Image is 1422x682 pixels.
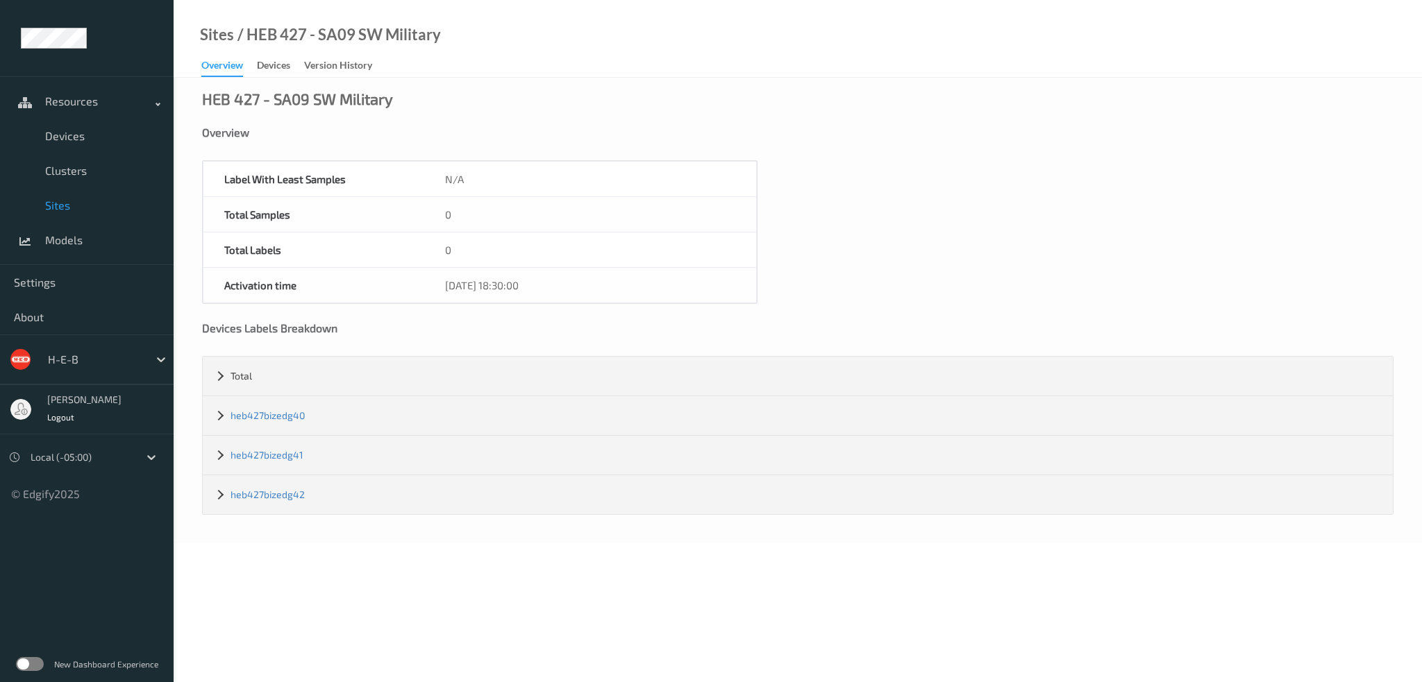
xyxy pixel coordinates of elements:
[202,321,1394,335] div: Devices Labels Breakdown
[304,56,386,76] a: Version History
[424,197,756,232] div: 0
[203,475,1393,514] div: heb427bizedg42
[201,58,243,77] div: Overview
[424,232,756,267] div: 0
[203,232,424,267] div: Total Labels
[203,197,424,232] div: Total Samples
[203,436,1393,475] div: heb427bizedg41
[200,28,234,42] a: Sites
[202,126,1394,139] div: Overview
[424,268,756,302] div: [DATE] 18:30:00
[231,449,303,461] a: heb427bizedg41
[257,58,290,76] div: Devices
[203,396,1393,435] div: heb427bizedg40
[424,162,756,196] div: N/A
[231,409,305,421] a: heb427bizedg40
[304,58,372,76] div: Version History
[203,357,1393,395] div: Total
[231,370,252,382] span: Total
[234,28,441,42] div: / HEB 427 - SA09 SW Military
[203,162,424,196] div: Label With Least Samples
[202,92,393,105] div: HEB 427 - SA09 SW Military
[203,268,424,302] div: Activation time
[231,488,305,500] a: heb427bizedg42
[201,56,257,77] a: Overview
[257,56,304,76] a: Devices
